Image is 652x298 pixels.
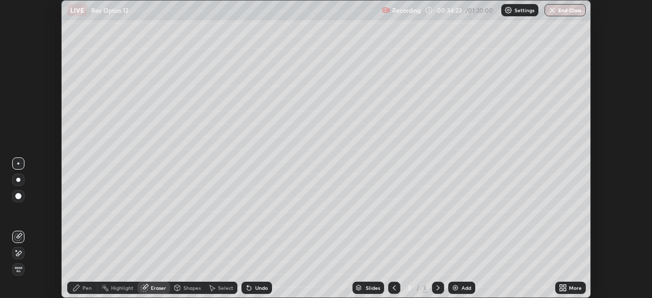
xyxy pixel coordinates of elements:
div: Eraser [151,285,166,290]
div: More [569,285,582,290]
div: Select [218,285,233,290]
button: End Class [545,4,586,16]
img: add-slide-button [451,284,459,292]
div: 3 [422,283,428,292]
img: class-settings-icons [504,6,512,14]
div: 3 [404,285,415,291]
p: Settings [514,8,534,13]
div: Highlight [111,285,133,290]
div: Shapes [183,285,201,290]
div: Undo [255,285,268,290]
img: recording.375f2c34.svg [382,6,390,14]
p: Ray Optics 12 [91,6,128,14]
div: Pen [83,285,92,290]
div: Add [461,285,471,290]
p: LIVE [70,6,84,14]
span: Erase all [13,266,24,273]
img: end-class-cross [548,6,556,14]
div: / [417,285,420,291]
p: Recording [392,7,421,14]
div: Slides [366,285,380,290]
